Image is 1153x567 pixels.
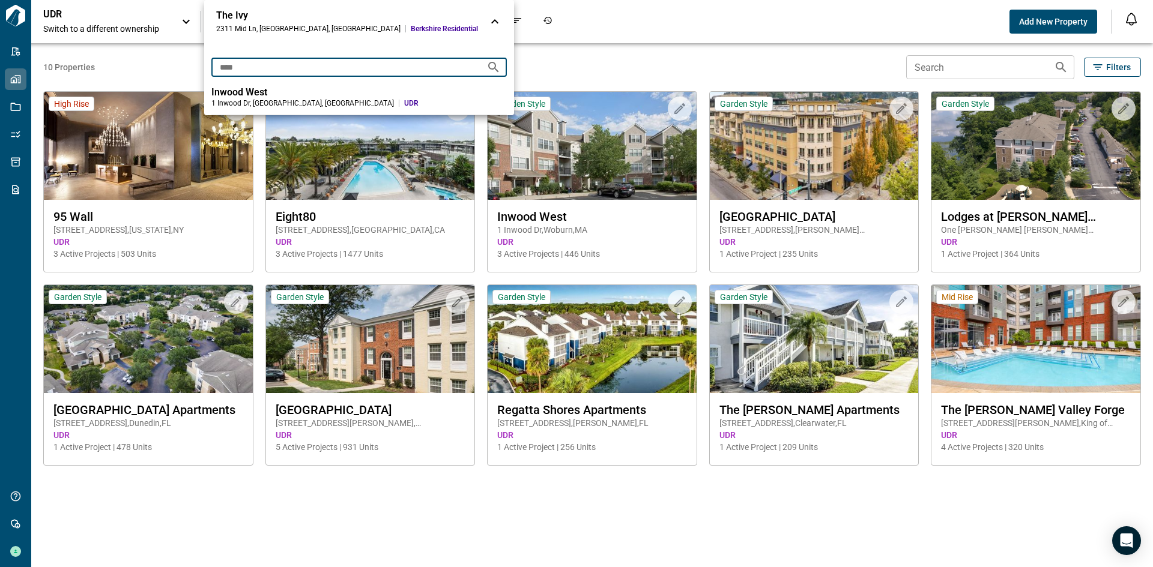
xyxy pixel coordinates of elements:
[1112,526,1141,555] div: Open Intercom Messenger
[211,98,394,108] div: 1 Inwood Dr , [GEOGRAPHIC_DATA] , [GEOGRAPHIC_DATA]
[411,24,478,34] span: Berkshire Residential
[211,86,507,98] div: Inwood West
[482,55,506,79] button: Search projects
[404,98,507,108] span: UDR
[216,24,401,34] div: 2311 Mid Ln , [GEOGRAPHIC_DATA] , [GEOGRAPHIC_DATA]
[216,10,478,22] div: The Ivy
